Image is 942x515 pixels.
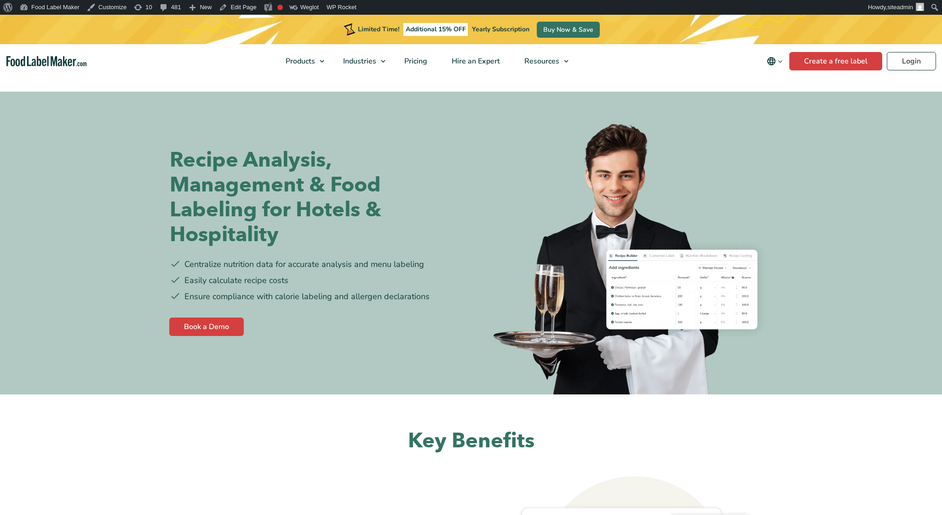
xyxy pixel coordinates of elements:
[170,290,464,303] li: Ensure compliance with calorie labeling and allergen declarations
[193,428,749,455] h2: Key Benefits
[887,4,913,11] span: siteadmin
[403,23,468,36] span: Additional 15% OFF
[789,52,882,70] a: Create a free label
[402,56,428,66] span: Pricing
[887,52,936,70] a: Login
[440,44,510,78] a: Hire an Expert
[6,56,87,67] a: Food Label Maker homepage
[512,44,573,78] a: Resources
[170,148,464,247] h1: Recipe Analysis, Management & Food Labeling for Hotels & Hospitality
[170,274,464,287] li: Easily calculate recipe costs
[331,44,390,78] a: Industries
[358,25,399,34] span: Limited Time!
[169,318,244,336] a: Book a Demo
[340,56,377,66] span: Industries
[170,258,464,271] li: Centralize nutrition data for accurate analysis and menu labeling
[537,22,600,38] a: Buy Now & Save
[760,52,789,70] button: Change language
[392,44,437,78] a: Pricing
[522,56,560,66] span: Resources
[449,56,501,66] span: Hire an Expert
[283,56,316,66] span: Products
[277,5,283,10] div: Focus keyphrase not set
[472,25,529,34] span: Yearly Subscription
[274,44,329,78] a: Products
